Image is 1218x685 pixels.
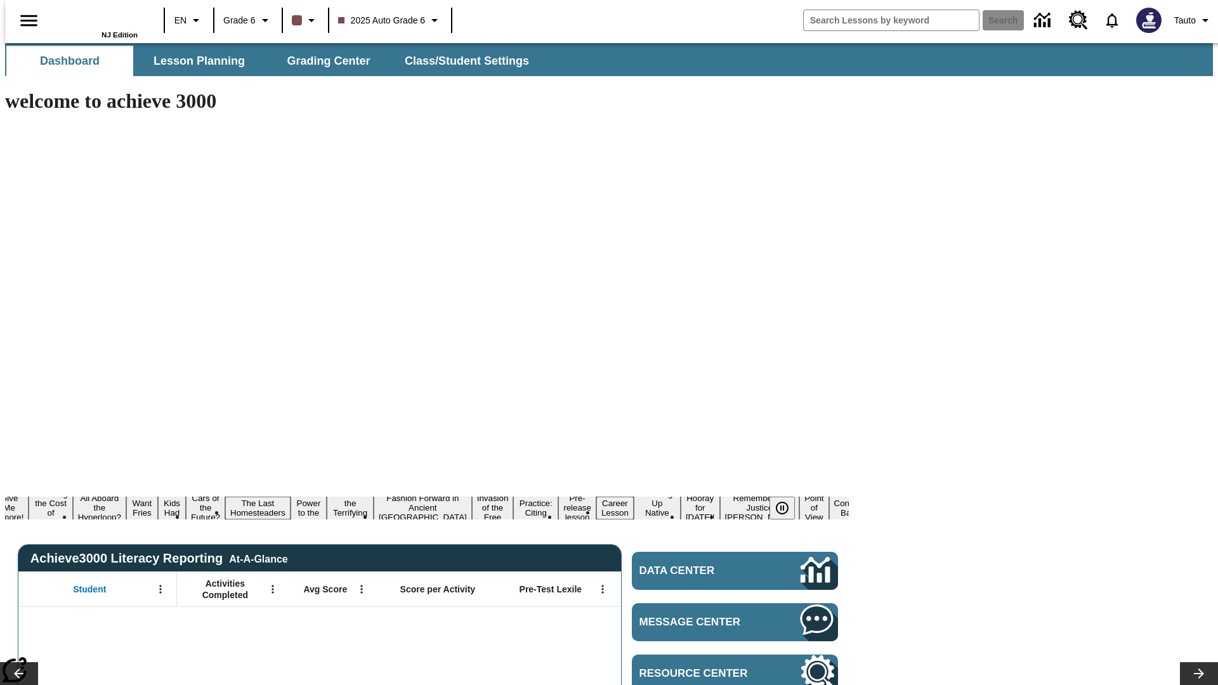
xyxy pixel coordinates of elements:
a: Notifications [1096,4,1129,37]
button: Language: EN, Select a language [169,9,209,32]
button: Open Menu [263,580,282,599]
span: Data Center [639,564,758,577]
button: Pause [769,497,795,519]
span: EN [174,14,187,27]
span: Tauto [1174,14,1196,27]
span: Pre-Test Lexile [520,584,582,595]
button: Slide 15 Cooking Up Native Traditions [634,487,681,529]
span: Grading Center [287,54,370,68]
button: Slide 12 Mixed Practice: Citing Evidence [513,487,558,529]
span: Class/Student Settings [405,54,529,68]
button: Grading Center [265,46,392,76]
button: Slide 14 Career Lesson [596,497,634,519]
button: Slide 7 The Last Homesteaders [225,497,291,519]
button: Slide 18 Point of View [799,492,828,524]
span: Avg Score [303,584,347,595]
button: Slide 16 Hooray for Constitution Day! [681,492,720,524]
button: Dashboard [6,46,133,76]
div: Home [55,4,138,39]
button: Class/Student Settings [395,46,539,76]
span: Dashboard [40,54,100,68]
button: Lesson carousel, Next [1180,662,1218,685]
button: Slide 13 Pre-release lesson [558,492,596,524]
input: search field [804,10,979,30]
button: Class: 2025 Auto Grade 6, Select your class [333,9,448,32]
button: Slide 3 All Aboard the Hyperloop? [73,492,126,524]
div: SubNavbar [5,43,1213,76]
div: At-A-Glance [229,551,287,565]
button: Open Menu [593,580,612,599]
button: Open Menu [151,580,170,599]
a: Home [55,6,138,31]
button: Slide 6 Cars of the Future? [186,492,225,524]
span: Score per Activity [400,584,476,595]
span: Student [73,584,106,595]
button: Slide 4 Do You Want Fries With That? [126,478,158,538]
span: Message Center [639,616,763,629]
span: Resource Center [639,667,763,680]
button: Slide 10 Fashion Forward in Ancient Rome [374,492,472,524]
button: Slide 19 The Constitution's Balancing Act [829,487,890,529]
button: Slide 17 Remembering Justice O'Connor [720,492,800,524]
button: Slide 9 Attack of the Terrifying Tomatoes [327,487,374,529]
span: Activities Completed [183,578,267,601]
button: Grade: Grade 6, Select a grade [218,9,278,32]
a: Message Center [632,603,838,641]
span: Lesson Planning [154,54,245,68]
button: Slide 11 The Invasion of the Free CD [472,482,514,533]
span: NJ Edition [101,31,138,39]
span: 2025 Auto Grade 6 [338,14,426,27]
h1: welcome to achieve 3000 [5,89,849,113]
div: Pause [769,497,808,519]
button: Profile/Settings [1169,9,1218,32]
a: Data Center [1026,3,1061,38]
img: Avatar [1136,8,1162,33]
button: Lesson Planning [136,46,263,76]
div: SubNavbar [5,46,540,76]
button: Slide 5 Dirty Jobs Kids Had To Do [158,478,186,538]
span: Achieve3000 Literacy Reporting [30,551,288,566]
button: Slide 2 Covering the Cost of College [29,487,72,529]
button: Open side menu [10,2,48,39]
a: Data Center [632,552,838,590]
a: Resource Center, Will open in new tab [1061,3,1096,37]
span: Grade 6 [223,14,256,27]
button: Open Menu [352,580,371,599]
button: Class color is dark brown. Change class color [287,9,324,32]
button: Select a new avatar [1129,4,1169,37]
button: Slide 8 Solar Power to the People [291,487,327,529]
